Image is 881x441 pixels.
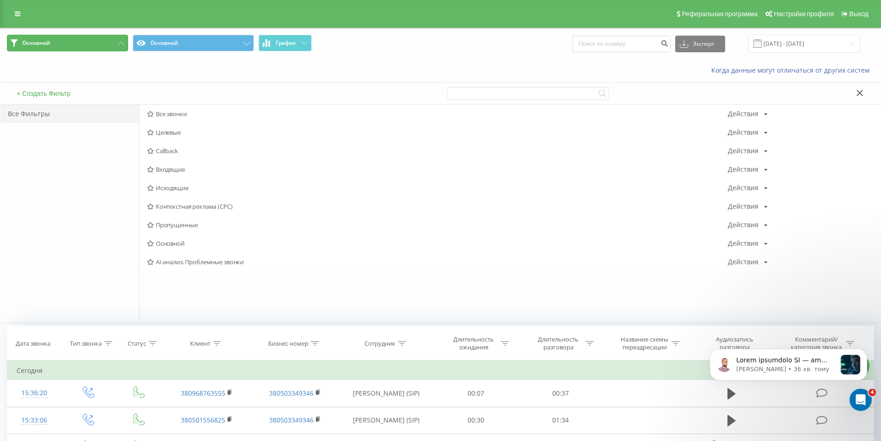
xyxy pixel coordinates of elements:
[682,10,758,18] span: Реферальная программа
[728,129,758,136] div: Действия
[16,340,50,348] div: Дата звонка
[434,407,518,434] td: 00:30
[0,105,139,123] div: Все Фильтры
[181,389,225,398] a: 380968763555
[269,416,314,424] a: 380503349346
[147,148,728,154] span: Callback
[14,89,73,98] button: + Создать Фильтр
[147,111,728,117] span: Все звонки
[518,380,603,407] td: 00:37
[181,416,225,424] a: 380501556825
[449,335,499,351] div: Длительность ожидания
[147,129,728,136] span: Целевые
[849,10,869,18] span: Выход
[147,185,728,191] span: Исходящие
[147,259,728,265] span: AI-анализ. Проблемные звонки
[869,389,876,396] span: 4
[190,340,210,348] div: Клиент
[17,384,52,402] div: 15:36:20
[728,111,758,117] div: Действия
[728,185,758,191] div: Действия
[534,335,583,351] div: Длительность разговора
[675,36,725,52] button: Экспорт
[728,203,758,210] div: Действия
[147,166,728,173] span: Входящие
[573,36,671,52] input: Поиск по номеру
[22,39,50,47] span: Основной
[7,35,128,51] button: Основной
[147,240,728,247] span: Основной
[850,389,872,411] iframe: Intercom live chat
[434,380,518,407] td: 00:07
[259,35,312,51] button: График
[364,340,395,348] div: Сотрудник
[711,66,874,75] a: Когда данные могут отличаться от других систем
[147,203,728,210] span: Контекстная реклама (CPC)
[133,35,254,51] button: Основной
[728,148,758,154] div: Действия
[7,361,874,380] td: Сегодня
[696,330,881,416] iframe: Intercom notifications повідомлення
[728,222,758,228] div: Действия
[269,389,314,398] a: 380503349346
[518,407,603,434] td: 01:34
[128,340,146,348] div: Статус
[728,240,758,247] div: Действия
[147,222,728,228] span: Пропущенные
[728,166,758,173] div: Действия
[728,259,758,265] div: Действия
[853,89,867,99] button: Закрыть
[774,10,834,18] span: Настройки профиля
[276,40,296,46] span: График
[70,340,102,348] div: Тип звонка
[268,340,308,348] div: Бизнес номер
[620,335,669,351] div: Название схемы переадресации
[339,407,434,434] td: [PERSON_NAME] (SIP)
[17,411,52,429] div: 15:33:06
[339,380,434,407] td: [PERSON_NAME] (SIP)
